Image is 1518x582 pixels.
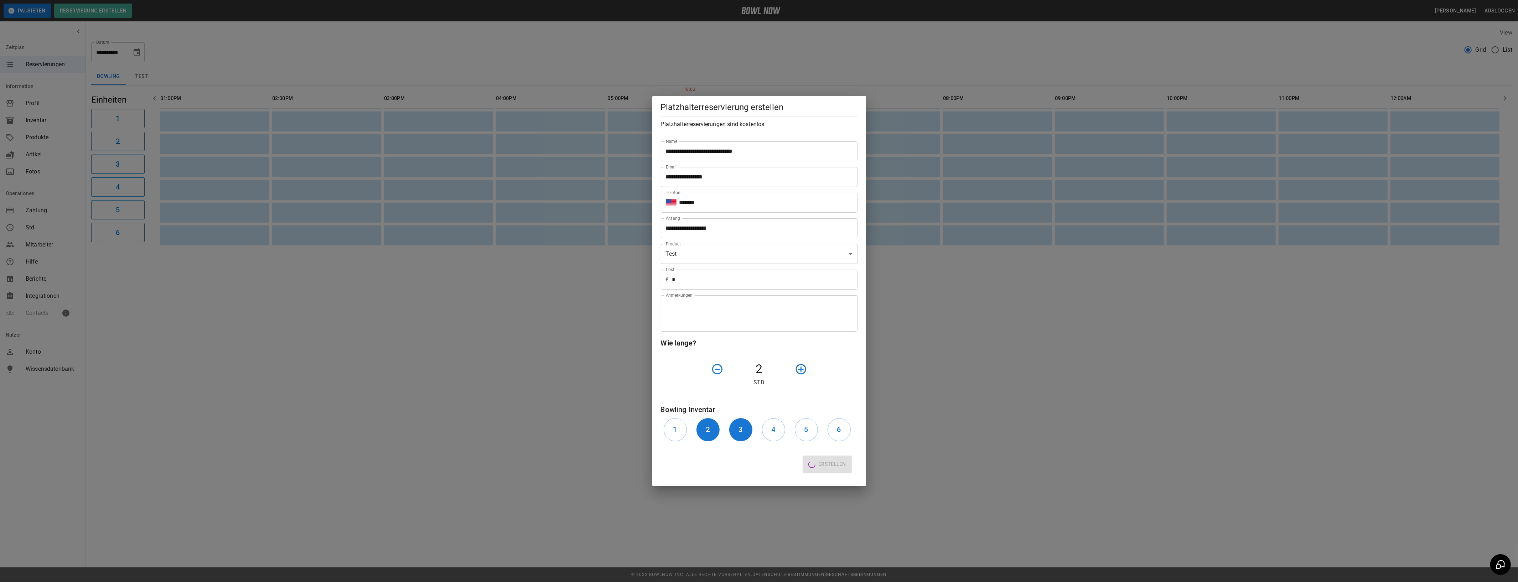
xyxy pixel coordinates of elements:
[726,362,792,376] h4: 2
[664,418,687,441] button: 1
[673,424,677,435] h6: 1
[661,404,858,415] h6: Bowling Inventar
[666,215,680,221] label: Anfang
[739,424,742,435] h6: 3
[696,418,720,441] button: 2
[666,275,669,284] p: €
[661,337,858,349] h6: Wie lange?
[706,424,710,435] h6: 2
[666,189,680,196] label: Telefon
[661,378,858,387] p: Std
[661,119,858,129] h6: Platzhalterreservierungen sind kostenlos
[771,424,775,435] h6: 4
[795,418,818,441] button: 5
[666,197,677,208] button: Select country
[729,418,752,441] button: 3
[661,244,858,264] div: Test
[661,102,858,113] h5: Platzhalterreservierung erstellen
[828,418,851,441] button: 6
[661,218,853,238] input: Choose date, selected date is Nov 29, 2025
[762,418,785,441] button: 4
[804,424,808,435] h6: 5
[837,424,841,435] h6: 6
